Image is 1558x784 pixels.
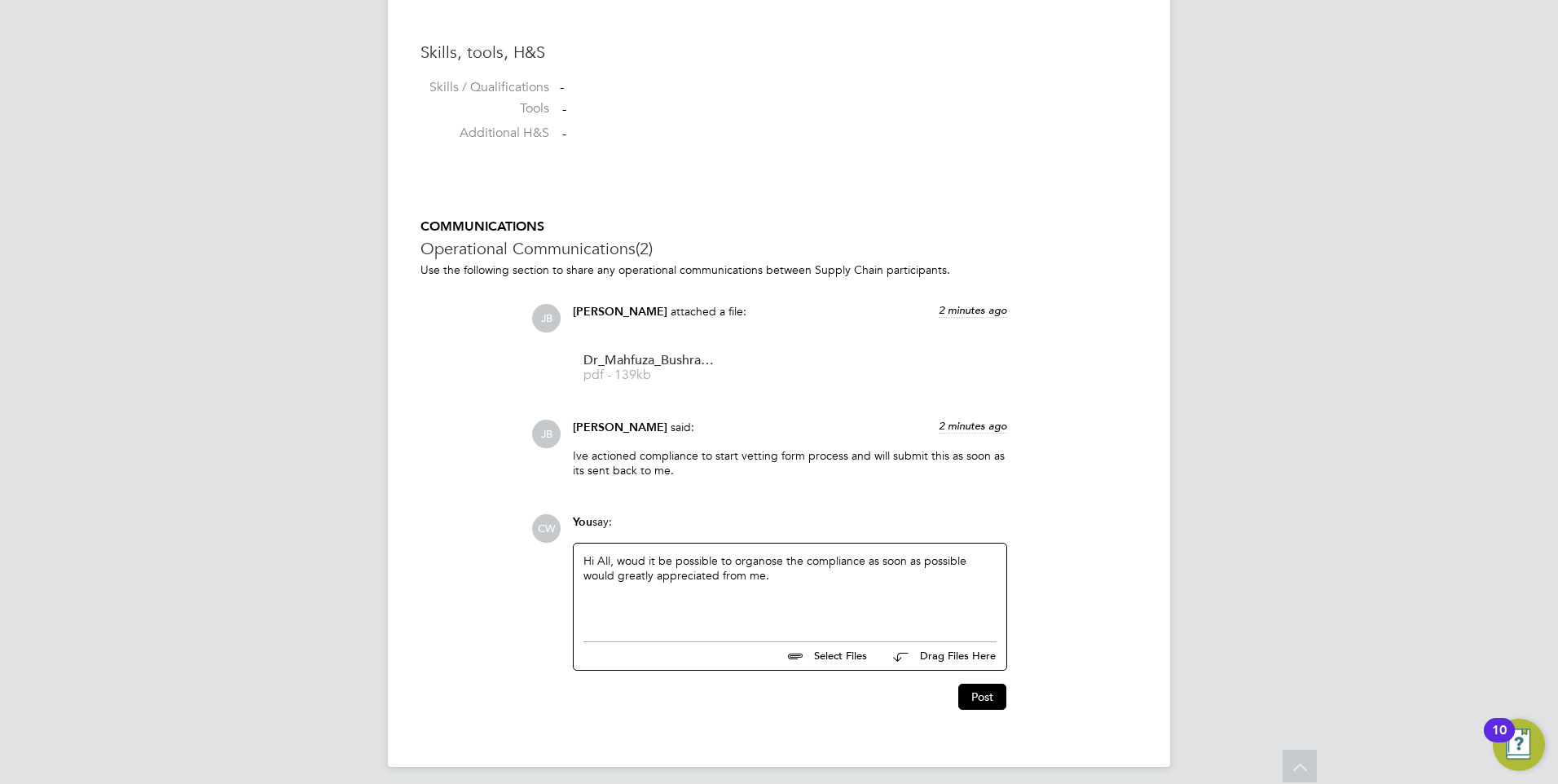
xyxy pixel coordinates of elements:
[532,514,561,543] span: CW
[939,419,1007,433] span: 2 minutes ago
[420,100,549,117] label: Tools
[573,305,667,319] span: [PERSON_NAME]
[562,126,566,142] span: -
[560,79,1138,96] div: -
[420,79,549,96] label: Skills / Qualifications
[420,42,1138,63] h3: Skills, tools, H&S
[573,421,667,434] span: [PERSON_NAME]
[420,125,549,142] label: Additional H&S
[1492,730,1507,751] div: 10
[532,304,561,333] span: JB
[420,262,1138,277] p: Use the following section to share any operational communications between Supply Chain participants.
[958,684,1006,710] button: Post
[420,238,1138,259] h3: Operational Communications
[583,553,997,623] div: Hi All, woud it be possible to organose the compliance as soon as possible would greatly apprecia...
[573,514,1007,543] div: say:
[671,420,694,434] span: said:
[420,218,1138,236] h5: COMMUNICATIONS
[939,303,1007,317] span: 2 minutes ago
[583,355,714,367] span: Dr_Mahfuza_Bushra_CV
[562,101,566,117] span: -
[583,369,714,381] span: pdf - 139kb
[573,448,1007,478] p: Ive actioned compliance to start vetting form process and will submit this as soon as its sent ba...
[583,355,714,381] a: Dr_Mahfuza_Bushra_CV pdf - 139kb
[532,420,561,448] span: JB
[671,304,746,319] span: attached a file:
[636,238,653,259] span: (2)
[1493,719,1545,771] button: Open Resource Center, 10 new notifications
[573,515,592,529] span: You
[880,640,997,674] button: Drag Files Here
